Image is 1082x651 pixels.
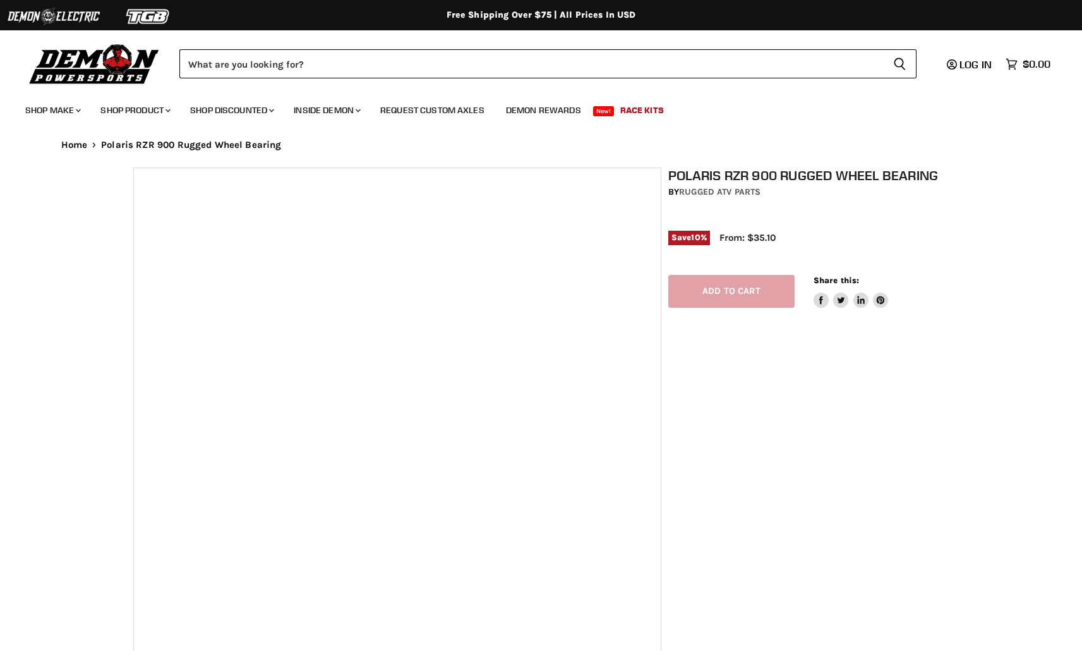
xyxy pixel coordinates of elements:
[284,97,368,123] a: Inside Demon
[719,232,776,243] span: From: $35.10
[179,49,917,78] form: Product
[593,106,615,116] span: New!
[668,231,710,245] span: Save %
[941,59,999,70] a: Log in
[179,49,883,78] input: Search
[25,41,164,86] img: Demon Powersports
[91,97,178,123] a: Shop Product
[16,97,88,123] a: Shop Make
[999,55,1057,73] a: $0.00
[679,186,760,197] a: Rugged ATV Parts
[181,97,282,123] a: Shop Discounted
[691,233,700,242] span: 10
[814,275,889,308] aside: Share this:
[101,4,196,28] img: TGB Logo 2
[814,276,859,285] span: Share this:
[1023,58,1050,70] span: $0.00
[36,140,1047,150] nav: Breadcrumbs
[883,49,917,78] button: Search
[61,140,88,150] a: Home
[16,92,1047,123] ul: Main menu
[668,185,956,199] div: by
[6,4,101,28] img: Demon Electric Logo 2
[959,58,992,71] span: Log in
[371,97,494,123] a: Request Custom Axles
[611,97,673,123] a: Race Kits
[668,167,956,183] h1: Polaris RZR 900 Rugged Wheel Bearing
[101,140,281,150] span: Polaris RZR 900 Rugged Wheel Bearing
[36,9,1047,21] div: Free Shipping Over $75 | All Prices In USD
[496,97,591,123] a: Demon Rewards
